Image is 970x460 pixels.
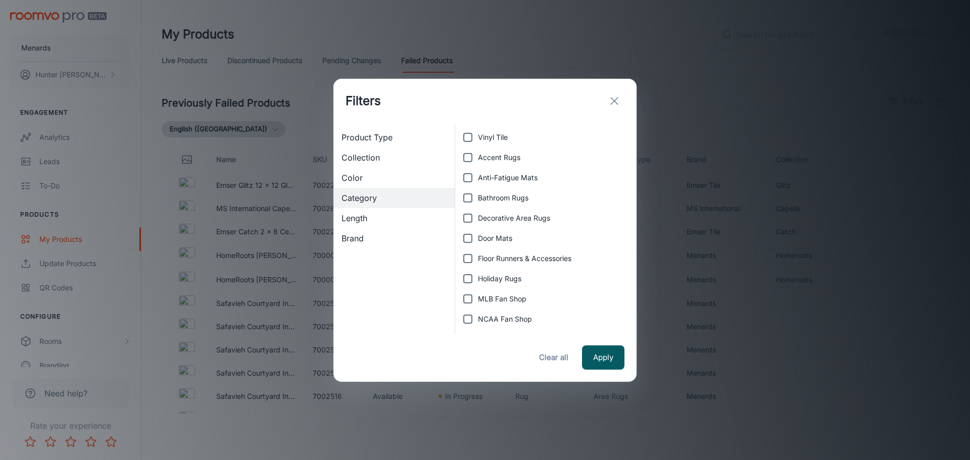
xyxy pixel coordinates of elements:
span: Color [342,172,447,184]
span: Door Mats [478,233,512,244]
span: Holiday Rugs [478,273,521,284]
span: Product Type [342,131,447,143]
span: Accent Rugs [478,152,520,163]
span: Collection [342,151,447,164]
span: MLB Fan Shop [478,293,526,304]
span: Anti-Fatigue Mats [478,172,538,183]
span: Decorative Area Rugs [478,213,550,224]
button: Apply [582,345,624,370]
button: exit [604,91,624,111]
span: Vinyl Tile [478,132,508,143]
span: NCAA Fan Shop [478,314,532,325]
button: Clear all [533,345,574,370]
h1: Filters [346,92,381,110]
div: Length [333,208,455,228]
div: Collection [333,147,455,168]
div: Brand [333,228,455,248]
div: Product Type [333,127,455,147]
div: Category [333,188,455,208]
span: Bathroom Rugs [478,192,528,203]
span: Floor Runners & Accessories [478,253,571,264]
span: Brand [342,232,447,244]
span: Category [342,192,447,204]
div: Color [333,168,455,188]
span: Length [342,212,447,224]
